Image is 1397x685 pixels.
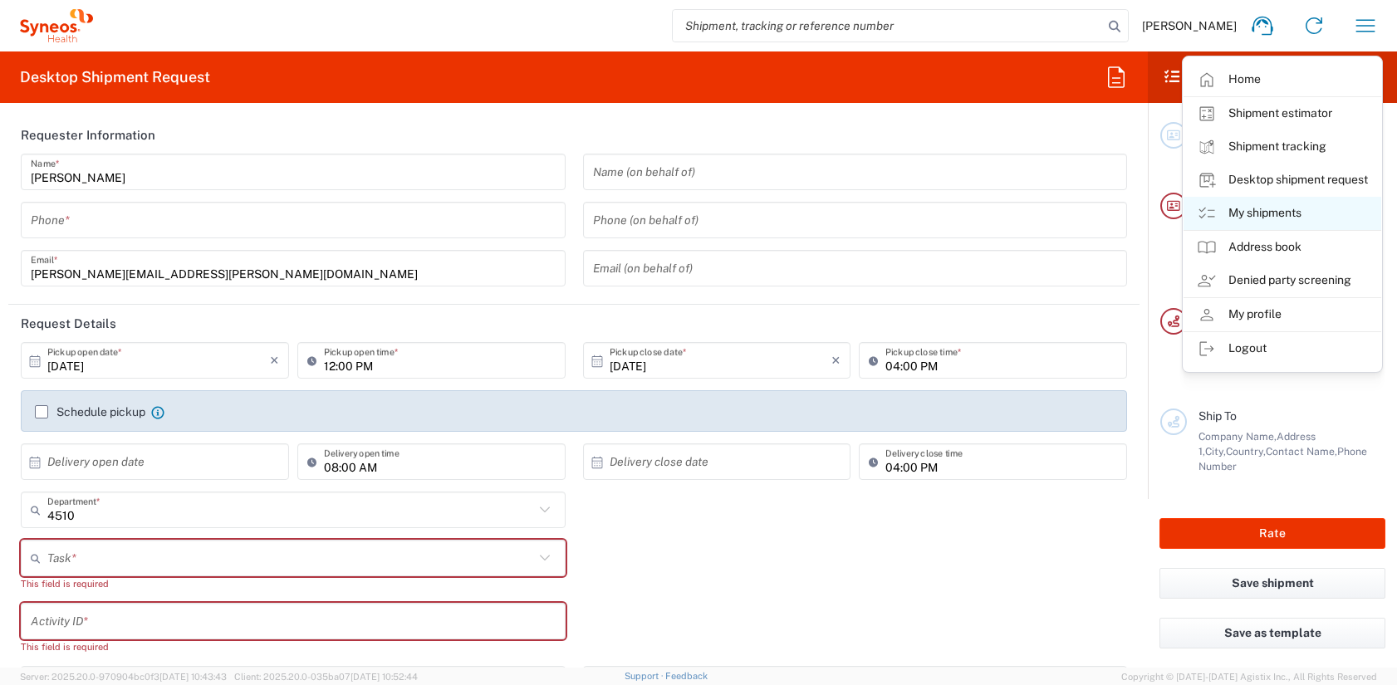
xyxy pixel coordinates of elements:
[665,671,708,681] a: Feedback
[21,576,566,591] div: This field is required
[21,316,116,332] h2: Request Details
[1184,231,1381,264] a: Address book
[1184,332,1381,365] a: Logout
[20,672,227,682] span: Server: 2025.20.0-970904bc0f3
[831,347,841,374] i: ×
[1121,669,1377,684] span: Copyright © [DATE]-[DATE] Agistix Inc., All Rights Reserved
[1184,63,1381,96] a: Home
[20,67,210,87] h2: Desktop Shipment Request
[625,671,666,681] a: Support
[159,672,227,682] span: [DATE] 10:43:43
[1198,409,1237,423] span: Ship To
[350,672,418,682] span: [DATE] 10:52:44
[1142,18,1237,33] span: [PERSON_NAME]
[1226,445,1266,457] span: Country,
[1184,264,1381,297] a: Denied party screening
[35,405,145,418] label: Schedule pickup
[1184,298,1381,331] a: My profile
[1198,430,1277,443] span: Company Name,
[1184,164,1381,197] a: Desktop shipment request
[1163,67,1331,87] h2: Shipment Checklist
[1159,518,1385,549] button: Rate
[1184,197,1381,230] a: My shipments
[234,672,418,682] span: Client: 2025.20.0-035ba07
[270,347,279,374] i: ×
[1159,568,1385,599] button: Save shipment
[1266,445,1337,457] span: Contact Name,
[1159,618,1385,648] button: Save as template
[673,10,1103,42] input: Shipment, tracking or reference number
[21,127,155,144] h2: Requester Information
[1205,445,1226,457] span: City,
[1184,130,1381,164] a: Shipment tracking
[1184,97,1381,130] a: Shipment estimator
[21,639,566,654] div: This field is required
